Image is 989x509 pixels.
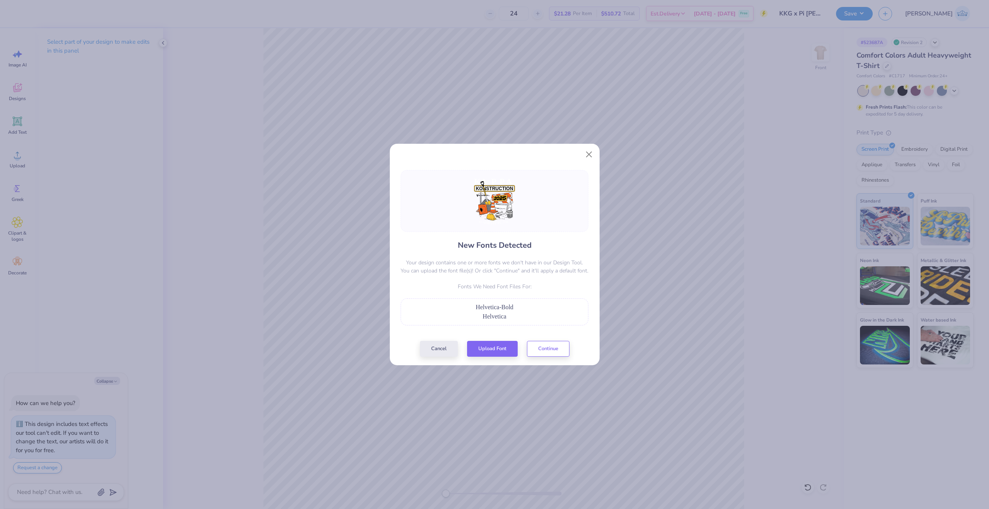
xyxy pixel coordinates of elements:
[467,341,518,357] button: Upload Font
[476,304,513,310] span: Helvetica-Bold
[420,341,458,357] button: Cancel
[483,313,506,320] span: Helvetica
[401,259,588,275] p: Your design contains one or more fonts we don't have in our Design Tool. You can upload the font ...
[581,147,596,162] button: Close
[458,240,532,251] h4: New Fonts Detected
[527,341,569,357] button: Continue
[401,283,588,291] p: Fonts We Need Font Files For:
